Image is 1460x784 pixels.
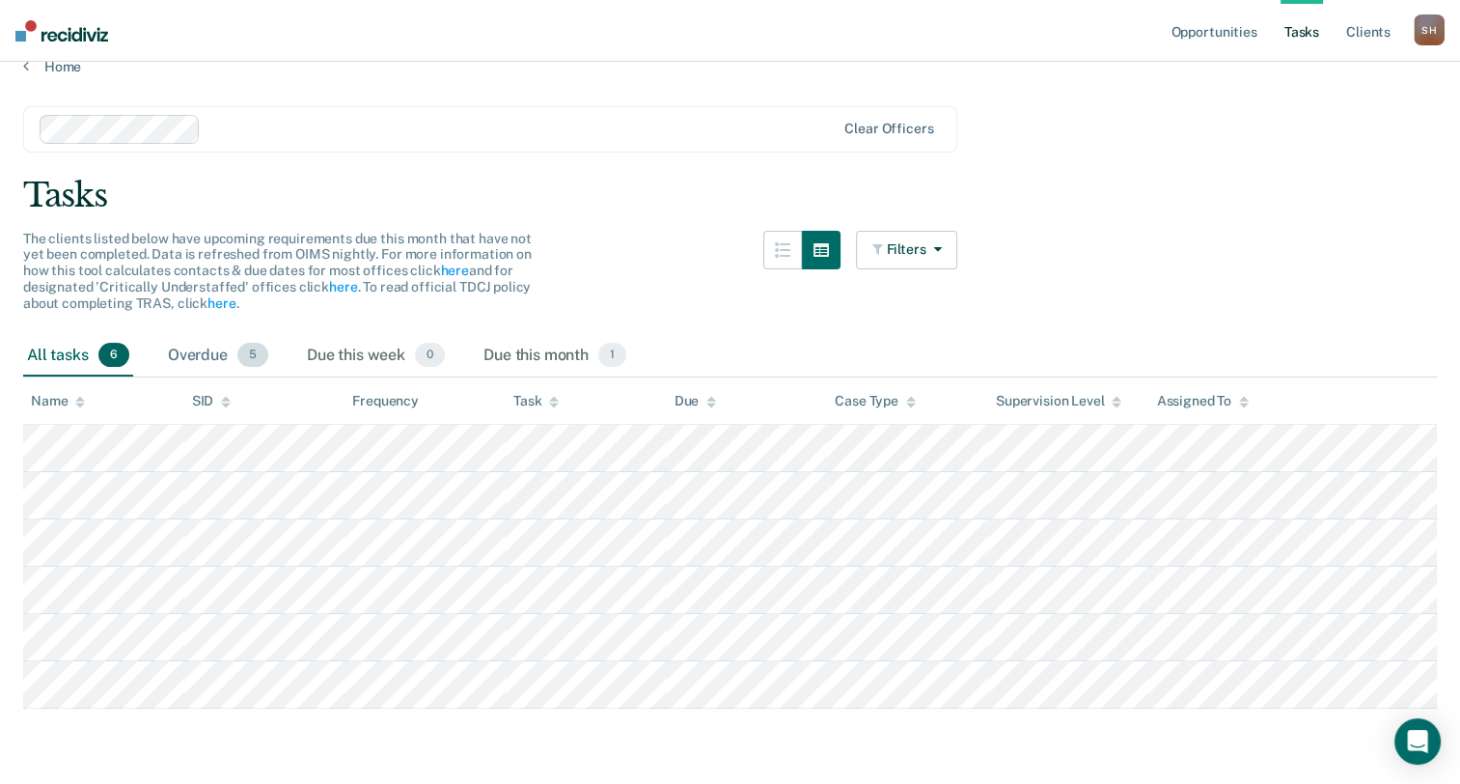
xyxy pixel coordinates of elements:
a: here [329,279,357,294]
div: SID [192,393,232,409]
span: 0 [415,343,445,368]
a: Home [23,58,1437,75]
span: 6 [98,343,129,368]
img: Recidiviz [15,20,108,42]
div: Due this month1 [480,335,630,378]
span: The clients listed below have upcoming requirements due this month that have not yet been complet... [23,231,532,311]
a: here [440,263,468,278]
div: Tasks [23,176,1437,215]
span: 5 [237,343,268,368]
div: Due this week0 [303,335,449,378]
div: Open Intercom Messenger [1394,718,1441,765]
div: Clear officers [844,121,933,137]
div: Assigned To [1156,393,1248,409]
div: Supervision Level [996,393,1122,409]
div: Task [513,393,559,409]
div: Due [675,393,717,409]
button: Filters [856,231,958,269]
span: 1 [598,343,626,368]
div: Name [31,393,85,409]
button: SH [1414,14,1445,45]
div: Frequency [352,393,419,409]
div: Overdue5 [164,335,272,378]
div: S H [1414,14,1445,45]
div: All tasks6 [23,335,133,378]
a: here [207,295,235,311]
div: Case Type [835,393,916,409]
